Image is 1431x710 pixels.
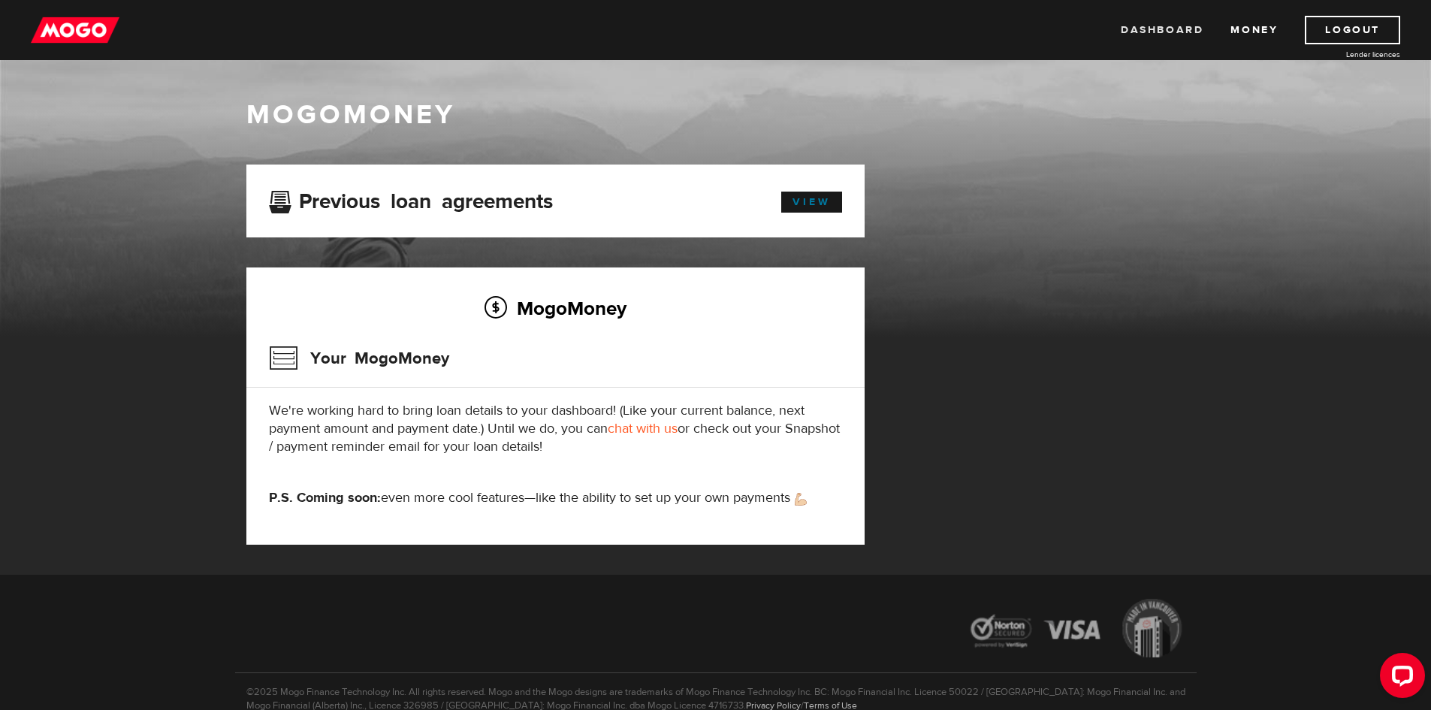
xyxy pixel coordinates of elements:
a: View [781,192,842,213]
h3: Your MogoMoney [269,339,449,378]
a: Logout [1305,16,1400,44]
p: even more cool features—like the ability to set up your own payments [269,489,842,507]
a: Money [1230,16,1278,44]
h1: MogoMoney [246,99,1185,131]
h2: MogoMoney [269,292,842,324]
a: chat with us [608,420,678,437]
img: strong arm emoji [795,493,807,506]
a: Dashboard [1121,16,1203,44]
iframe: LiveChat chat widget [1368,647,1431,710]
h3: Previous loan agreements [269,189,553,209]
a: Lender licences [1288,49,1400,60]
strong: P.S. Coming soon: [269,489,381,506]
img: legal-icons-92a2ffecb4d32d839781d1b4e4802d7b.png [956,588,1197,672]
img: mogo_logo-11ee424be714fa7cbb0f0f49df9e16ec.png [31,16,119,44]
p: We're working hard to bring loan details to your dashboard! (Like your current balance, next paym... [269,402,842,456]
